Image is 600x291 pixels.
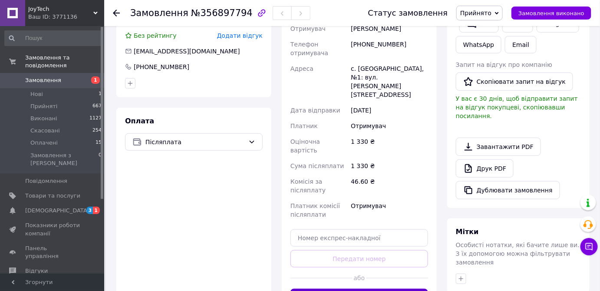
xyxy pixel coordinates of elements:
span: Платник [290,122,318,129]
div: Отримувач [349,198,430,222]
span: 667 [92,103,102,110]
span: Додати відгук [217,32,263,39]
div: [PHONE_NUMBER] [133,63,190,71]
span: Телефон отримувача [290,41,328,56]
span: Замовлення виконано [518,10,584,17]
span: Нові [30,90,43,98]
span: Особисті нотатки, які бачите лише ви. З їх допомогою можна фільтрувати замовлення [456,241,580,266]
button: Дублювати замовлення [456,181,560,199]
div: [PHONE_NUMBER] [349,36,430,61]
button: Скопіювати запит на відгук [456,73,573,91]
span: Оплачені [30,139,58,147]
span: або [353,274,366,282]
span: Прийнято [460,10,491,17]
div: [DATE] [349,103,430,118]
span: [DEMOGRAPHIC_DATA] [25,207,89,215]
span: Товари та послуги [25,192,80,200]
span: Дата відправки [290,107,340,114]
span: Оплата [125,117,154,125]
button: Чат з покупцем [580,238,598,255]
span: Комісія за післяплату [290,178,326,194]
span: Мітки [456,228,479,236]
span: Сума післяплати [290,162,344,169]
div: Ваш ID: 3771136 [28,13,104,21]
span: Відгуки [25,267,48,275]
div: Повернутися назад [113,9,120,17]
span: Скасовані [30,127,60,135]
span: 1 [93,207,100,214]
span: [EMAIL_ADDRESS][DOMAIN_NAME] [134,48,240,55]
div: с. [GEOGRAPHIC_DATA], №1: вул. [PERSON_NAME][STREET_ADDRESS] [349,61,430,103]
span: Повідомлення [25,177,67,185]
span: 1 [91,76,100,84]
div: Статус замовлення [368,9,448,17]
span: Адреса [290,65,313,72]
a: Завантажити PDF [456,138,541,156]
span: JoyTech [28,5,93,13]
span: Панель управління [25,245,80,260]
span: 254 [92,127,102,135]
span: Замовлення з [PERSON_NAME] [30,152,99,167]
span: Платник комісії післяплати [290,202,340,218]
span: №356897794 [191,8,253,18]
span: Без рейтингу [134,32,177,39]
span: Запит на відгук про компанію [456,61,552,68]
span: 15 [96,139,102,147]
a: WhatsApp [456,36,501,53]
span: Оціночна вартість [290,138,320,154]
span: Отримувач [290,25,326,32]
span: Виконані [30,115,57,122]
span: 0 [99,152,102,167]
div: 1 330 ₴ [349,158,430,174]
input: Пошук [4,30,102,46]
div: Отримувач [349,118,430,134]
span: 3 [86,207,93,214]
div: 46.60 ₴ [349,174,430,198]
button: Замовлення виконано [511,7,591,20]
span: Показники роботи компанії [25,222,80,237]
span: Замовлення [130,8,188,18]
span: Замовлення [25,76,61,84]
div: [PERSON_NAME] [349,21,430,36]
span: У вас є 30 днів, щоб відправити запит на відгук покупцеві, скопіювавши посилання. [456,95,578,119]
button: Email [505,36,537,53]
a: Друк PDF [456,159,514,178]
span: 1 [99,90,102,98]
input: Номер експрес-накладної [290,229,428,247]
span: Прийняті [30,103,57,110]
div: 1 330 ₴ [349,134,430,158]
span: Замовлення та повідомлення [25,54,104,69]
span: Післяплата [145,137,245,147]
span: 1127 [89,115,102,122]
